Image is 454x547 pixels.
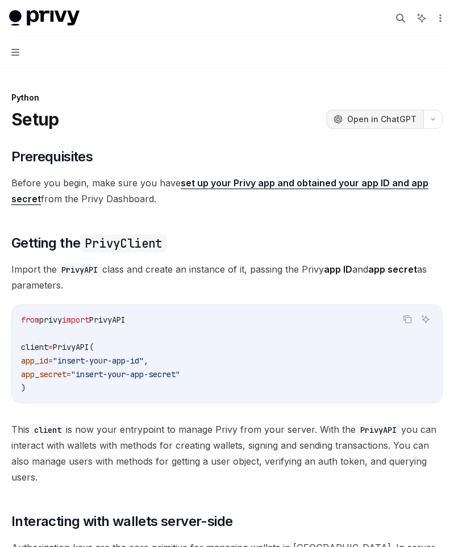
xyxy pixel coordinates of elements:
[57,264,102,276] code: PrivyAPI
[48,342,53,352] span: =
[11,109,59,130] h1: Setup
[89,315,126,325] span: PrivyAPI
[11,421,443,485] span: This is now your entrypoint to manage Privy from your server. With the you can interact with wall...
[71,369,180,379] span: "insert-your-app-secret"
[39,315,62,325] span: privy
[80,235,166,252] code: PrivyClient
[347,114,416,125] span: Open in ChatGPT
[418,312,433,327] button: Ask AI
[9,10,80,26] img: light logo
[11,234,167,252] span: Getting the
[11,177,428,205] a: set up your Privy app and obtained your app ID and app secret
[368,264,417,275] strong: app secret
[30,424,66,436] code: client
[11,261,443,293] span: Import the class and create an instance of it, passing the Privy and as parameters.
[21,369,66,379] span: app_secret
[324,264,352,275] strong: app ID
[66,369,71,379] span: =
[11,92,443,103] div: Python
[21,356,48,366] span: app_id
[11,512,232,531] span: Interacting with wallets server-side
[434,10,445,26] button: More actions
[21,315,39,325] span: from
[48,356,53,366] span: =
[21,342,48,352] span: client
[53,342,94,352] span: PrivyAPI(
[62,315,89,325] span: import
[11,175,443,207] span: Before you begin, make sure you have from the Privy Dashboard.
[11,148,93,166] span: Prerequisites
[144,356,148,366] span: ,
[400,312,415,327] button: Copy the contents from the code block
[356,424,401,436] code: PrivyAPI
[21,383,26,393] span: )
[326,110,423,129] button: Open in ChatGPT
[53,356,144,366] span: "insert-your-app-id"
